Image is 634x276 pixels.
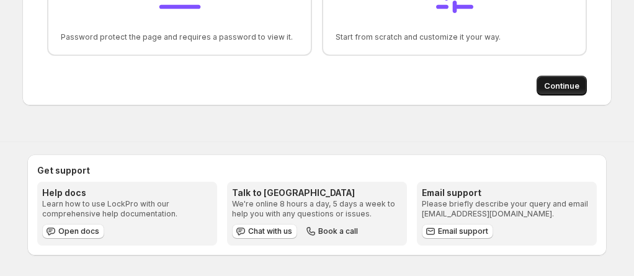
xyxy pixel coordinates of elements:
span: Start from scratch and customize it your way. [336,32,573,42]
span: Continue [544,79,579,92]
span: Book a call [318,226,358,236]
h3: Email support [422,187,592,199]
span: Password protect the page and requires a password to view it. [61,32,298,42]
button: Book a call [302,224,363,239]
a: Open docs [42,224,104,239]
p: We're online 8 hours a day, 5 days a week to help you with any questions or issues. [232,199,402,219]
p: Please briefly describe your query and email [EMAIL_ADDRESS][DOMAIN_NAME]. [422,199,592,219]
span: Chat with us [248,226,292,236]
h3: Talk to [GEOGRAPHIC_DATA] [232,187,402,199]
button: Chat with us [232,224,297,239]
span: Email support [438,226,488,236]
p: Learn how to use LockPro with our comprehensive help documentation. [42,199,212,219]
h3: Help docs [42,187,212,199]
span: Open docs [58,226,99,236]
a: Email support [422,224,493,239]
h2: Get support [37,164,597,177]
button: Continue [537,76,587,96]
